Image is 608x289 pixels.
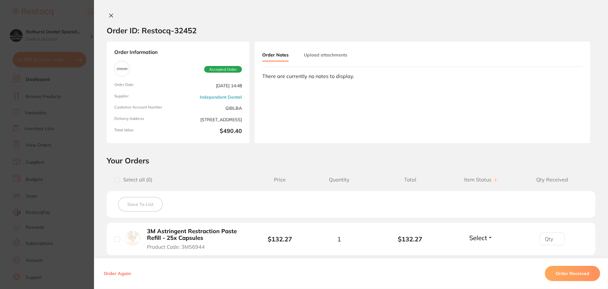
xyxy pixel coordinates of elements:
[181,82,242,89] span: [DATE] 14:48
[375,177,446,183] span: Total
[262,49,289,62] button: Order Notes
[114,94,176,100] span: Supplier
[181,105,242,111] span: GIBLBA
[114,49,242,56] strong: Order Information
[268,235,292,243] b: $132.27
[120,177,152,183] span: Select all ( 0 )
[114,128,176,135] span: Total Value
[147,244,205,250] span: Product Code: 3M56944
[304,177,375,183] span: Quantity
[539,233,565,245] input: Qty
[545,266,600,281] button: Order Received
[147,228,245,241] b: 3M Astringent Restraction Paste Refill - 25x Capsules
[181,128,242,135] b: $490.40
[107,156,595,165] h2: Your Orders
[145,228,247,250] button: 3M Astringent Restraction Paste Refill - 25x Capsules Product Code: 3M56944
[467,234,495,242] button: Select
[114,105,176,111] span: Customer Account Number
[204,66,242,73] span: Accepted Order
[114,116,176,123] span: Delivery Address
[116,63,128,75] img: Independent Dental
[337,235,341,243] span: 1
[469,234,487,242] span: Select
[125,231,140,246] img: 3M Astringent Restraction Paste Refill - 25x Capsules
[256,177,304,183] span: Price
[102,271,133,276] button: Order Again
[517,177,588,183] span: Qty Received
[375,235,446,243] b: $132.27
[114,82,176,89] span: Order Date
[107,26,197,35] h2: Order ID: Restocq- 32452
[446,177,517,183] span: Item Status
[200,95,242,100] a: Independent Dental
[181,116,242,123] span: [STREET_ADDRESS]
[304,49,347,61] button: Upload attachments
[262,73,583,79] div: There are currently no notes to display.
[118,197,163,212] button: Save To List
